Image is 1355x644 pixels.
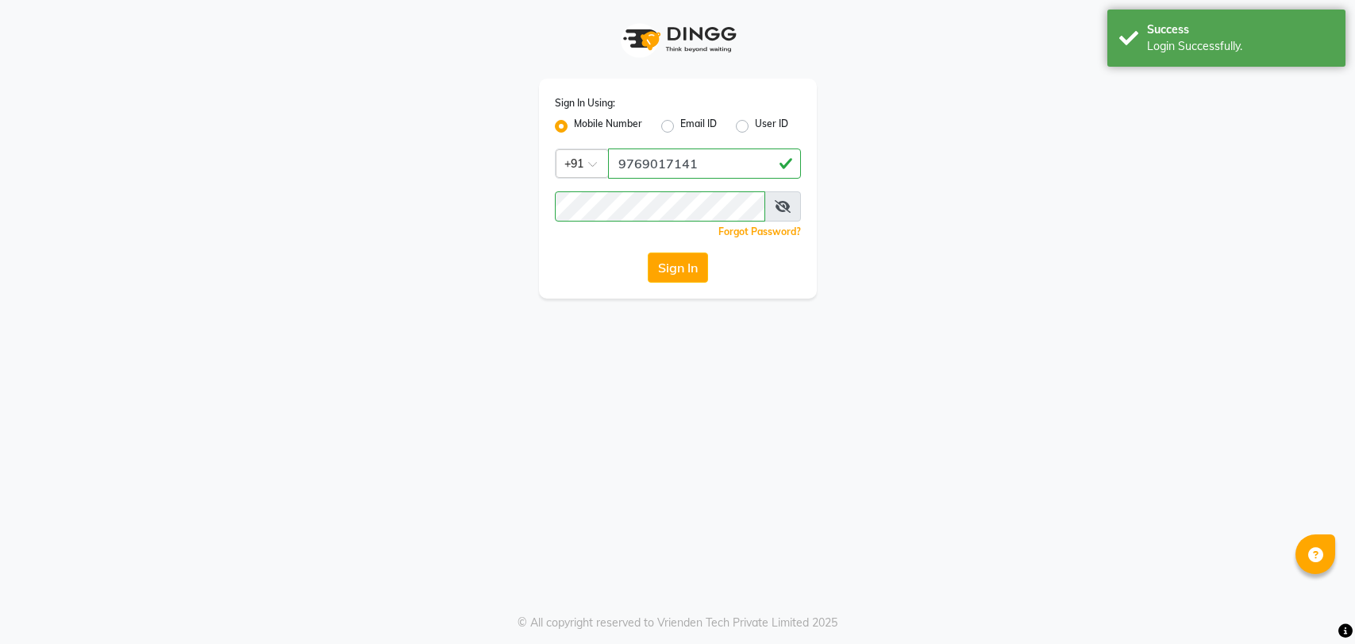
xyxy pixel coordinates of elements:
label: User ID [755,117,788,136]
input: Username [608,148,801,179]
div: Success [1147,21,1334,38]
button: Sign In [648,253,708,283]
a: Forgot Password? [718,226,801,237]
iframe: chat widget [1288,580,1339,628]
label: Mobile Number [574,117,642,136]
label: Email ID [680,117,717,136]
input: Username [555,191,765,222]
div: Login Successfully. [1147,38,1334,55]
label: Sign In Using: [555,96,615,110]
img: logo1.svg [614,16,741,63]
